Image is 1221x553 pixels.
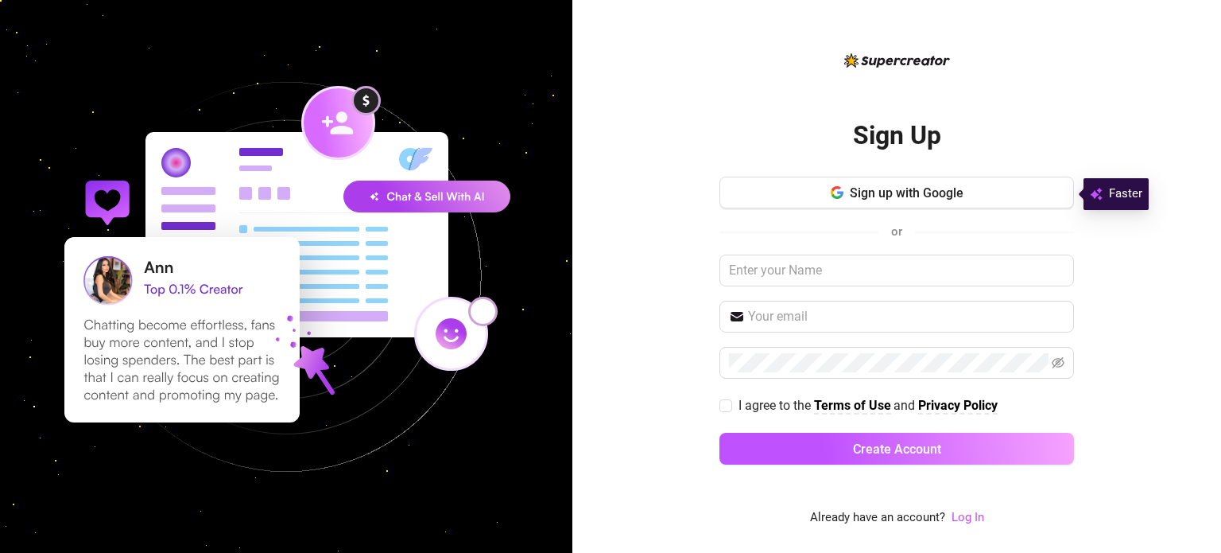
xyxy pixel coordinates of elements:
input: Enter your Name [719,255,1074,286]
a: Log In [952,508,984,528]
button: Sign up with Google [719,177,1074,208]
h2: Sign Up [853,119,941,152]
span: eye-invisible [1052,356,1064,369]
span: and [893,398,918,413]
input: Your email [748,307,1064,326]
span: Sign up with Google [850,185,963,201]
span: Faster [1109,185,1142,204]
span: Already have an account? [810,508,945,528]
span: Create Account [853,442,941,457]
a: Log In [952,510,984,524]
button: Create Account [719,433,1074,465]
strong: Terms of Use [814,398,891,413]
strong: Privacy Policy [918,398,998,413]
img: logo-BBDzfeDw.svg [844,53,950,68]
a: Terms of Use [814,398,891,415]
img: svg%3e [1090,185,1103,204]
span: or [891,224,902,239]
img: signup-background-D0MIrEPF.svg [11,2,561,552]
a: Privacy Policy [918,398,998,415]
span: I agree to the [738,398,814,413]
